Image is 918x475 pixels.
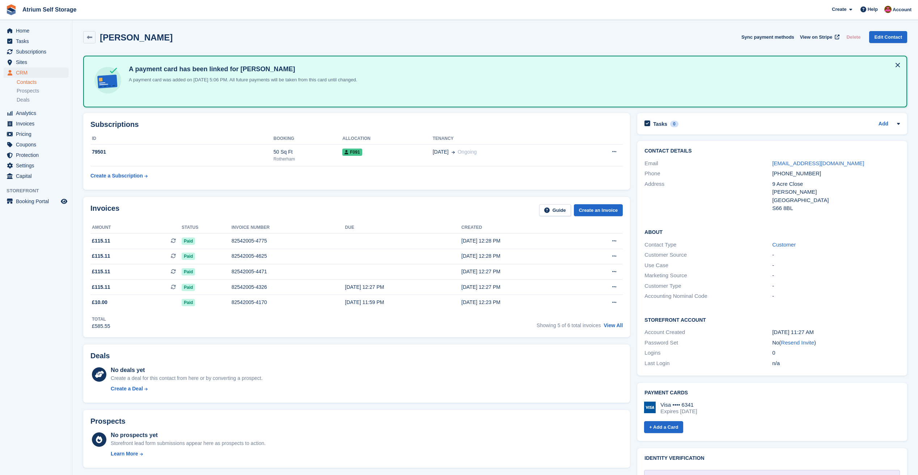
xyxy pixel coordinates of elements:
[345,283,461,291] div: [DATE] 12:27 PM
[4,140,68,150] a: menu
[772,251,900,259] div: -
[90,352,110,360] h2: Deals
[16,68,59,78] span: CRM
[274,133,342,145] th: Booking
[741,31,794,43] button: Sync payment methods
[644,180,772,213] div: Address
[779,339,816,346] span: ( )
[884,6,892,13] img: Mark Rhodes
[660,408,697,415] div: Expires [DATE]
[126,65,357,73] h4: A payment card has been linked for [PERSON_NAME]
[92,283,110,291] span: £115.11
[182,284,195,291] span: Paid
[772,349,900,357] div: 0
[644,421,683,433] a: + Add a Card
[182,268,195,275] span: Paid
[644,241,772,249] div: Contact Type
[90,148,274,156] div: 79501
[232,252,345,260] div: 82542005-4625
[644,328,772,337] div: Account Created
[232,222,345,234] th: Invoice number
[539,204,571,216] a: Guide
[433,148,449,156] span: [DATE]
[574,204,623,216] a: Create an Invoice
[342,133,432,145] th: Allocation
[17,87,39,94] span: Prospects
[111,366,262,375] div: No deals yet
[879,120,888,128] a: Add
[111,450,266,458] a: Learn More
[644,339,772,347] div: Password Set
[90,120,623,129] h2: Subscriptions
[644,271,772,280] div: Marketing Source
[644,390,900,396] h2: Payment cards
[461,237,578,245] div: [DATE] 12:28 PM
[868,6,878,13] span: Help
[232,283,345,291] div: 82542005-4326
[461,283,578,291] div: [DATE] 12:27 PM
[16,26,59,36] span: Home
[111,431,266,440] div: No prospects yet
[232,268,345,275] div: 82542005-4471
[16,196,59,206] span: Booking Portal
[90,172,143,180] div: Create a Subscription
[92,316,110,322] div: Total
[182,299,195,306] span: Paid
[670,121,678,127] div: 0
[433,133,574,145] th: Tenancy
[772,282,900,290] div: -
[644,316,900,323] h2: Storefront Account
[16,140,59,150] span: Coupons
[461,299,578,306] div: [DATE] 12:23 PM
[772,339,900,347] div: No
[16,108,59,118] span: Analytics
[182,253,195,260] span: Paid
[781,339,814,346] a: Resend Invite
[111,375,262,382] div: Create a deal for this contact from here or by converting a prospect.
[274,148,342,156] div: 50 Sq Ft
[100,33,173,42] h2: [PERSON_NAME]
[92,268,110,275] span: £115.11
[90,133,274,145] th: ID
[342,149,362,156] span: F091
[461,252,578,260] div: [DATE] 12:28 PM
[644,402,656,413] img: Visa Logo
[4,171,68,181] a: menu
[772,261,900,270] div: -
[772,292,900,300] div: -
[16,47,59,57] span: Subscriptions
[111,385,143,393] div: Create a Deal
[772,160,864,166] a: [EMAIL_ADDRESS][DOMAIN_NAME]
[537,322,601,328] span: Showing 5 of 6 total invoices
[111,440,266,447] div: Storefront lead form submissions appear here as prospects to action.
[232,237,345,245] div: 82542005-4775
[4,161,68,171] a: menu
[772,170,900,178] div: [PHONE_NUMBER]
[458,149,477,155] span: Ongoing
[17,79,68,86] a: Contacts
[893,6,911,13] span: Account
[126,76,357,84] p: A payment card was added on [DATE] 5:06 PM. All future payments will be taken from this card unti...
[644,170,772,178] div: Phone
[90,169,148,183] a: Create a Subscription
[461,222,578,234] th: Created
[644,251,772,259] div: Customer Source
[644,359,772,368] div: Last Login
[4,47,68,57] a: menu
[16,57,59,67] span: Sites
[92,299,107,306] span: £10.00
[772,271,900,280] div: -
[111,450,138,458] div: Learn More
[182,222,232,234] th: Status
[644,455,900,461] h2: Identity verification
[90,417,126,425] h2: Prospects
[4,119,68,129] a: menu
[93,65,123,95] img: card-linked-ebf98d0992dc2aeb22e95c0e3c79077019eb2392cfd83c6a337811c24bc77127.svg
[16,119,59,129] span: Invoices
[92,237,110,245] span: £115.11
[274,156,342,162] div: Rotherham
[644,349,772,357] div: Logins
[644,228,900,235] h2: About
[4,68,68,78] a: menu
[772,241,796,248] a: Customer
